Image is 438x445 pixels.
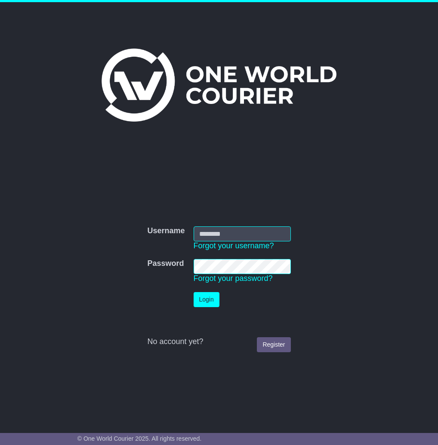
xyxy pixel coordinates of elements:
div: No account yet? [147,337,290,347]
a: Register [257,337,290,352]
img: One World [102,49,336,122]
span: © One World Courier 2025. All rights reserved. [77,435,202,442]
label: Password [147,259,184,268]
label: Username [147,226,185,236]
button: Login [194,292,219,307]
a: Forgot your username? [194,241,274,250]
a: Forgot your password? [194,274,273,283]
